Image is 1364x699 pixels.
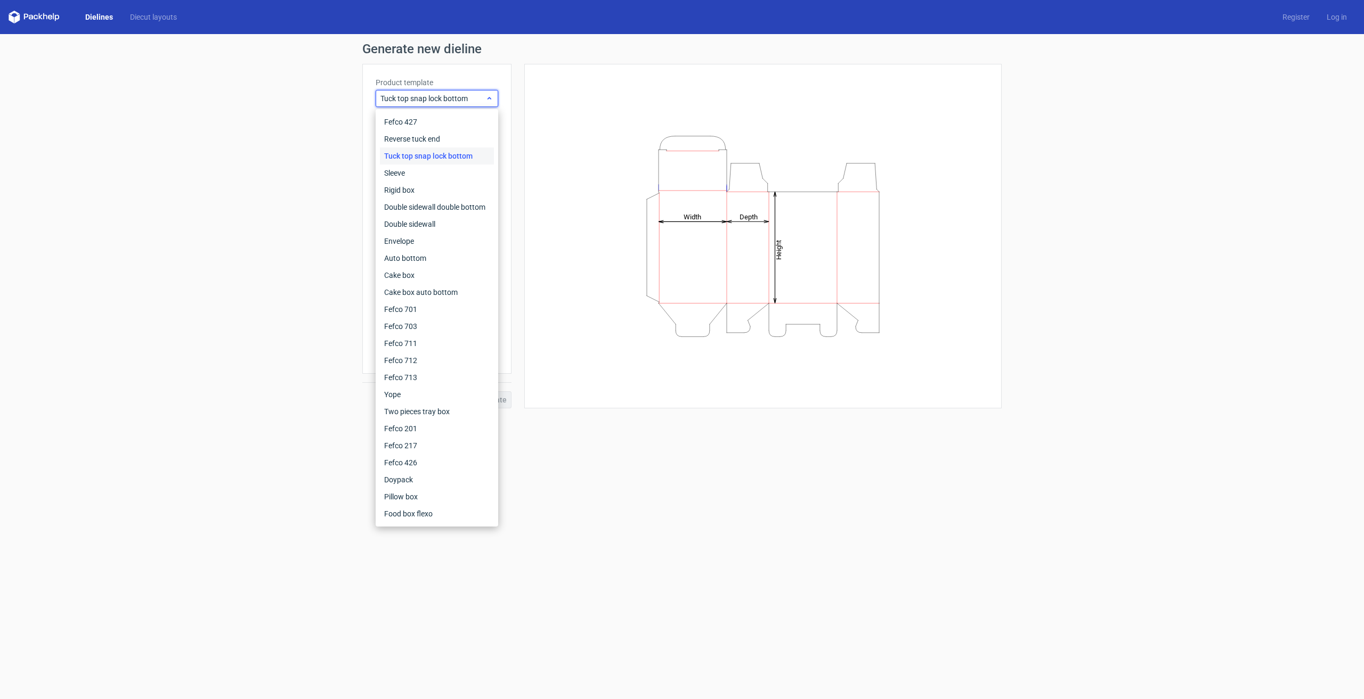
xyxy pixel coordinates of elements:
[380,386,494,403] div: Yope
[380,505,494,522] div: Food box flexo
[380,369,494,386] div: Fefco 713
[1274,12,1318,22] a: Register
[1318,12,1355,22] a: Log in
[380,165,494,182] div: Sleeve
[380,233,494,250] div: Envelope
[380,182,494,199] div: Rigid box
[380,318,494,335] div: Fefco 703
[380,403,494,420] div: Two pieces tray box
[380,420,494,437] div: Fefco 201
[380,199,494,216] div: Double sidewall double bottom
[380,488,494,505] div: Pillow box
[362,43,1002,55] h1: Generate new dieline
[684,212,701,220] tspan: Width
[380,301,494,318] div: Fefco 701
[380,216,494,233] div: Double sidewall
[376,77,498,88] label: Product template
[740,212,758,220] tspan: Depth
[380,471,494,488] div: Doypack
[380,250,494,267] div: Auto bottom
[380,113,494,130] div: Fefco 427
[380,147,494,165] div: Tuck top snap lock bottom
[121,12,185,22] a: Diecut layouts
[380,93,485,104] span: Tuck top snap lock bottom
[380,284,494,301] div: Cake box auto bottom
[380,335,494,352] div: Fefco 711
[380,352,494,369] div: Fefco 712
[380,130,494,147] div: Reverse tuck end
[775,240,783,259] tspan: Height
[77,12,121,22] a: Dielines
[380,267,494,284] div: Cake box
[380,437,494,454] div: Fefco 217
[380,454,494,471] div: Fefco 426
